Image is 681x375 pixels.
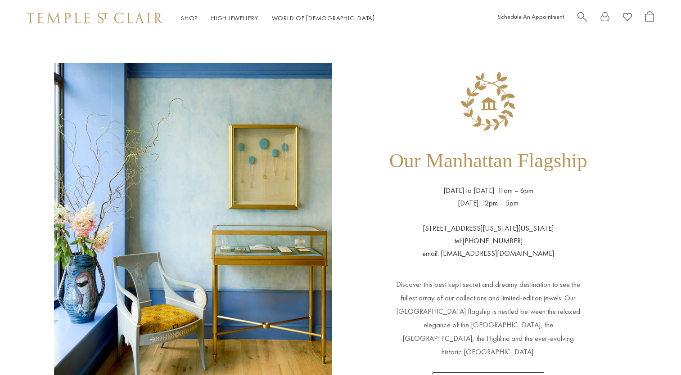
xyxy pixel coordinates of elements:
[389,137,587,184] h1: Our Manhattan Flagship
[422,210,554,260] p: [STREET_ADDRESS][US_STATE][US_STATE] tel:[PHONE_NUMBER] email: [EMAIL_ADDRESS][DOMAIN_NAME]
[623,11,632,25] a: View Wishlist
[272,14,375,22] a: World of [DEMOGRAPHIC_DATA]World of [DEMOGRAPHIC_DATA]
[498,13,564,21] a: Schedule An Appointment
[645,11,654,25] a: Open Shopping Bag
[636,333,672,366] iframe: Gorgias live chat messenger
[211,14,258,22] a: High JewelleryHigh Jewellery
[181,13,375,24] nav: Main navigation
[181,14,198,22] a: ShopShop
[27,13,163,23] img: Temple St. Clair
[443,184,533,210] p: [DATE] to [DATE]: 11am – 6pm [DATE]: 12pm – 5pm
[395,260,582,359] p: Discover this best kept secret and dreamy destination to see the fullest array of our collections...
[577,11,587,25] a: Search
